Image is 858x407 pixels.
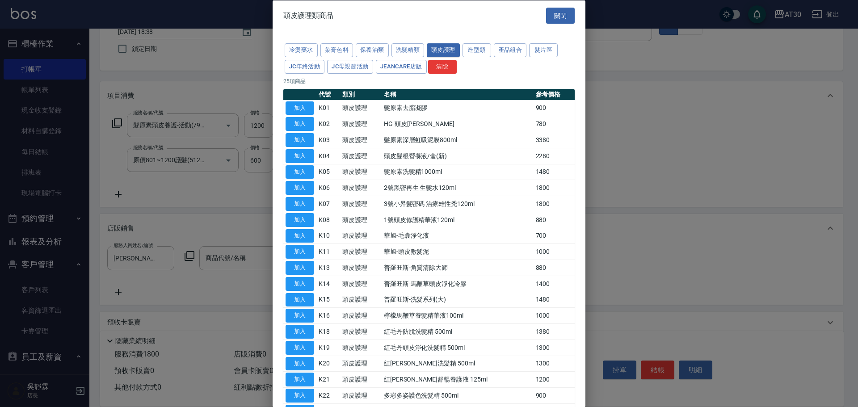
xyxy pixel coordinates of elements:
[534,292,575,308] td: 1480
[286,309,314,323] button: 加入
[286,373,314,386] button: 加入
[534,243,575,260] td: 1000
[534,132,575,148] td: 3380
[340,228,381,244] td: 頭皮護理
[534,260,575,276] td: 880
[382,323,534,340] td: 紅毛丹防脫洗髮精 500ml
[382,276,534,292] td: 普羅旺斯-馬鞭草頭皮淨化冷膠
[534,323,575,340] td: 1380
[356,43,389,57] button: 保養油類
[286,229,314,243] button: 加入
[340,323,381,340] td: 頭皮護理
[534,88,575,100] th: 參考價格
[382,116,534,132] td: HG-頭皮[PERSON_NAME]
[534,387,575,403] td: 900
[534,164,575,180] td: 1480
[382,387,534,403] td: 多彩多姿護色洗髮精 500ml
[286,197,314,211] button: 加入
[316,196,340,212] td: K07
[316,371,340,387] td: K21
[316,116,340,132] td: K02
[382,148,534,164] td: 頭皮髮根營養液/盒(新)
[382,228,534,244] td: 華旭-毛囊淨化液
[534,180,575,196] td: 1800
[382,180,534,196] td: 2號黑密再生 生髮水120ml
[534,100,575,116] td: 900
[316,88,340,100] th: 代號
[382,292,534,308] td: 普羅旺斯-洗髮系列(大)
[286,261,314,275] button: 加入
[316,148,340,164] td: K04
[340,148,381,164] td: 頭皮護理
[283,77,575,85] p: 25 項商品
[340,340,381,356] td: 頭皮護理
[340,307,381,323] td: 頭皮護理
[285,59,324,73] button: JC年終活動
[382,88,534,100] th: 名稱
[316,387,340,403] td: K22
[316,356,340,372] td: K20
[316,180,340,196] td: K06
[340,371,381,387] td: 頭皮護理
[340,196,381,212] td: 頭皮護理
[316,340,340,356] td: K19
[340,88,381,100] th: 類別
[534,276,575,292] td: 1400
[382,164,534,180] td: 髮原素洗髮精1000ml
[382,356,534,372] td: 紅[PERSON_NAME]洗髮精 500ml
[286,357,314,370] button: 加入
[340,292,381,308] td: 頭皮護理
[534,148,575,164] td: 2280
[463,43,491,57] button: 造型類
[286,340,314,354] button: 加入
[382,132,534,148] td: 髮原素深層虹吸泥膜800ml
[534,307,575,323] td: 1000
[382,371,534,387] td: 紅[PERSON_NAME]舒暢養護液 125ml
[340,387,381,403] td: 頭皮護理
[340,212,381,228] td: 頭皮護理
[534,356,575,372] td: 1300
[534,228,575,244] td: 700
[340,356,381,372] td: 頭皮護理
[376,59,427,73] button: JeanCare店販
[534,371,575,387] td: 1200
[286,245,314,259] button: 加入
[286,389,314,403] button: 加入
[316,212,340,228] td: K08
[285,43,318,57] button: 冷燙藥水
[340,260,381,276] td: 頭皮護理
[316,292,340,308] td: K15
[340,116,381,132] td: 頭皮護理
[316,228,340,244] td: K10
[382,340,534,356] td: 紅毛丹頭皮淨化洗髮精 500ml
[534,196,575,212] td: 1800
[428,59,457,73] button: 清除
[340,132,381,148] td: 頭皮護理
[316,323,340,340] td: K18
[340,180,381,196] td: 頭皮護理
[382,196,534,212] td: 3號小 昇髮密碼 治療雄性禿120ml
[340,243,381,260] td: 頭皮護理
[286,101,314,115] button: 加入
[546,7,575,24] button: 關閉
[427,43,460,57] button: 頭皮護理
[534,340,575,356] td: 1300
[340,164,381,180] td: 頭皮護理
[286,277,314,290] button: 加入
[382,212,534,228] td: 1號頭皮修護精華液120ml
[286,325,314,339] button: 加入
[534,212,575,228] td: 880
[286,133,314,147] button: 加入
[320,43,353,57] button: 染膏色料
[382,260,534,276] td: 普羅旺斯-角質清除大師
[286,149,314,163] button: 加入
[382,243,534,260] td: 華旭-頭皮敷髮泥
[286,181,314,195] button: 加入
[340,100,381,116] td: 頭皮護理
[286,293,314,306] button: 加入
[316,164,340,180] td: K05
[286,117,314,131] button: 加入
[534,116,575,132] td: 780
[286,213,314,227] button: 加入
[382,307,534,323] td: 檸檬馬鞭草養髮精華液100ml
